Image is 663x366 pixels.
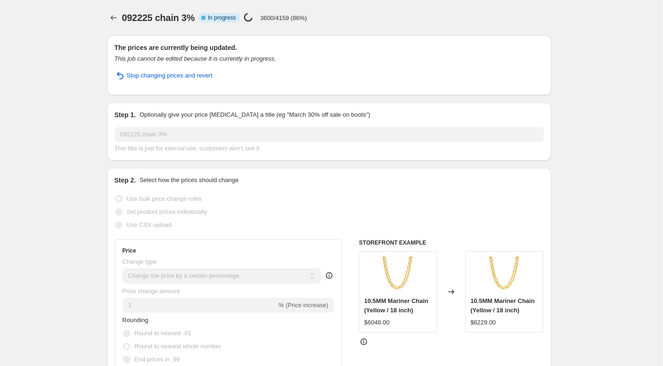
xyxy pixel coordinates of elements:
[324,271,334,280] div: help
[115,127,544,142] input: 30% off holiday sale
[122,13,195,23] span: 092225 chain 3%
[123,258,157,265] span: Change type
[379,256,417,294] img: 10.5MM_mariner_80x.jpg
[115,55,276,62] i: This job cannot be edited because it is currently in progress.
[135,356,180,363] span: End prices in .99
[139,110,370,120] p: Optionally give your price [MEDICAL_DATA] a title (eg "March 30% off sale on boots")
[470,297,534,314] span: 10.5MM Mariner Chain (Yellow / 18 inch)
[127,71,213,80] span: Stop changing prices and revert
[123,317,149,324] span: Rounding
[127,195,202,202] span: Use bulk price change rules
[208,14,236,21] span: In progress
[123,247,136,254] h3: Price
[107,11,120,24] button: Price change jobs
[127,221,172,228] span: Use CSV upload
[470,318,496,327] div: $6229.00
[279,302,328,309] span: % (Price increase)
[364,297,428,314] span: 10.5MM Mariner Chain (Yellow / 18 inch)
[359,239,544,246] h6: STOREFRONT EXAMPLE
[115,43,544,52] h2: The prices are currently being updated.
[486,256,523,294] img: 10.5MM_mariner_80x.jpg
[123,288,180,295] span: Price change amount
[115,176,136,185] h2: Step 2.
[135,330,191,337] span: Round to nearest .01
[109,68,218,83] button: Stop changing prices and revert
[127,208,207,215] span: Set product prices individually
[260,14,307,21] p: 3600/4159 (86%)
[123,298,277,313] input: -15
[135,343,221,350] span: Round to nearest whole number
[364,318,389,327] div: $6048.00
[115,145,259,152] span: This title is just for internal use, customers won't see it
[139,176,238,185] p: Select how the prices should change
[115,110,136,120] h2: Step 1.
